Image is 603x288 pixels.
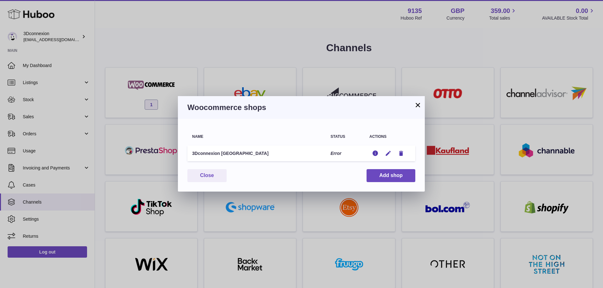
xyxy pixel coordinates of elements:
button: × [414,101,422,109]
div: Name [192,135,321,139]
td: Error [326,145,365,162]
div: Status [330,135,360,139]
td: 3Dconnexion [GEOGRAPHIC_DATA] [187,145,326,162]
button: Add shop [367,169,415,182]
button: Close [187,169,227,182]
h3: Woocommerce shops [187,102,415,113]
div: Actions [369,135,411,139]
